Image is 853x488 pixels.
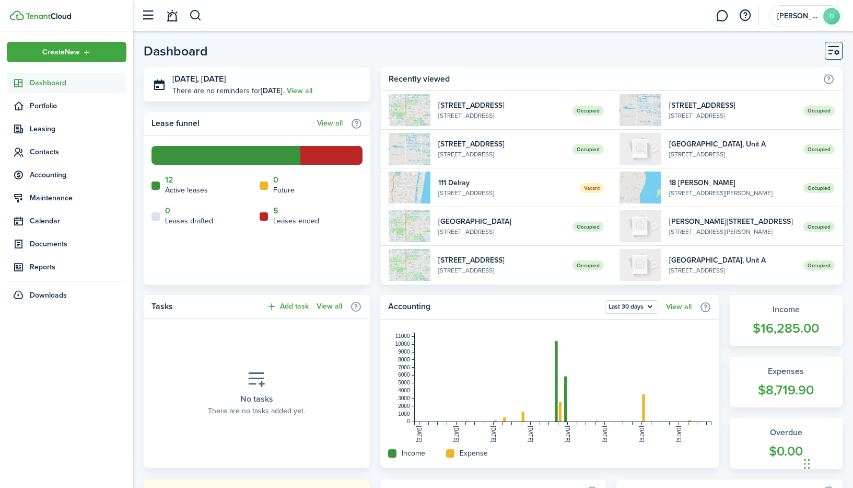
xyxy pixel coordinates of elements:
[453,426,459,442] tspan: [DATE]
[438,177,572,188] widget-list-item-title: 111 Delray
[151,117,312,130] home-widget-title: Lease funnel
[730,295,843,346] a: Income$16,285.00
[438,111,565,120] widget-list-item-description: [STREET_ADDRESS]
[527,426,533,442] tspan: [DATE]
[7,257,126,277] a: Reports
[407,418,410,424] tspan: 0
[803,260,835,270] span: Occupied
[30,192,126,203] span: Maintenance
[398,411,410,417] tspan: 1000
[669,111,796,120] widget-list-item-description: [STREET_ADDRESS]
[675,426,681,442] tspan: [DATE]
[416,426,422,442] tspan: [DATE]
[572,222,604,232] span: Occupied
[162,3,182,29] a: Notifications
[438,216,565,227] widget-list-item-title: [GEOGRAPHIC_DATA]
[620,172,661,203] img: 1
[712,3,732,29] a: Messaging
[669,266,796,275] widget-list-item-description: [STREET_ADDRESS]
[389,172,430,203] img: 1
[666,303,692,311] a: View all
[803,106,835,116] span: Occupied
[620,133,661,165] img: A
[438,227,565,236] widget-list-item-description: [STREET_ADDRESS]
[30,123,126,134] span: Leasing
[740,303,832,316] widget-stats-title: Income
[740,441,832,461] widget-stats-count: $0.00
[601,426,607,442] tspan: [DATE]
[801,438,853,488] div: Chat Widget
[388,300,600,314] home-widget-title: Accounting
[172,85,284,96] p: There are no reminders for .
[30,239,126,249] span: Documents
[438,255,565,266] widget-list-item-title: [STREET_ADDRESS]
[398,349,410,355] tspan: 9000
[398,357,410,362] tspan: 8000
[273,175,278,185] a: 0
[740,365,832,378] widget-stats-title: Expenses
[669,188,796,198] widget-list-item-description: [STREET_ADDRESS][PERSON_NAME]
[605,300,658,314] button: Open menu
[144,44,208,58] header-page-title: Dashboard
[572,106,604,116] span: Occupied
[26,13,71,19] img: TenantCloud
[7,42,126,62] button: Open menu
[30,77,126,88] span: Dashboard
[287,85,312,96] a: View all
[740,319,832,338] widget-stats-count: $16,285.00
[389,73,817,85] home-widget-title: Recently viewed
[740,380,832,400] widget-stats-count: $8,719.90
[438,100,565,111] widget-list-item-title: [STREET_ADDRESS]
[669,177,796,188] widget-list-item-title: 18 [PERSON_NAME]
[240,393,273,405] placeholder-title: No tasks
[389,249,430,281] img: 1
[398,395,410,401] tspan: 3000
[189,7,202,25] button: Search
[389,133,430,165] img: 1
[398,372,410,378] tspan: 6000
[42,49,80,56] span: Create New
[7,73,126,93] a: Dashboard
[572,260,604,270] span: Occupied
[266,301,309,313] button: Add task
[803,222,835,232] span: Occupied
[261,85,283,96] b: [DATE]
[803,183,835,193] span: Occupied
[273,185,295,196] home-widget-title: Future
[165,215,213,226] home-widget-title: Leases drafted
[395,341,410,347] tspan: 10000
[803,144,835,154] span: Occupied
[620,94,661,126] img: 1
[165,175,173,185] a: 12
[490,426,496,442] tspan: [DATE]
[777,13,819,20] span: DAN
[438,266,565,275] widget-list-item-description: [STREET_ADDRESS]
[669,139,796,150] widget-list-item-title: [GEOGRAPHIC_DATA], Unit A
[564,426,570,442] tspan: [DATE]
[460,448,488,459] home-widget-title: Expense
[30,100,126,111] span: Portfolio
[389,210,430,242] img: 1
[30,146,126,157] span: Contacts
[395,333,410,339] tspan: 11000
[398,380,410,385] tspan: 5000
[620,210,661,242] img: 4
[438,150,565,159] widget-list-item-description: [STREET_ADDRESS]
[398,388,410,393] tspan: 4000
[638,426,644,442] tspan: [DATE]
[10,10,24,20] img: TenantCloud
[30,169,126,180] span: Accounting
[398,365,410,370] tspan: 7000
[605,300,658,314] button: Last 30 days
[620,249,661,281] img: A
[730,357,843,408] a: Expenses$8,719.90
[273,215,319,226] home-widget-title: Leases ended
[398,403,410,409] tspan: 2000
[823,8,840,25] avatar-text: D
[30,290,67,301] span: Downloads
[208,405,305,416] placeholder-description: There are no tasks added yet.
[825,42,843,60] button: Customise
[151,300,261,313] home-widget-title: Tasks
[730,418,843,469] a: Overdue$0.00
[736,7,754,25] button: Open resource center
